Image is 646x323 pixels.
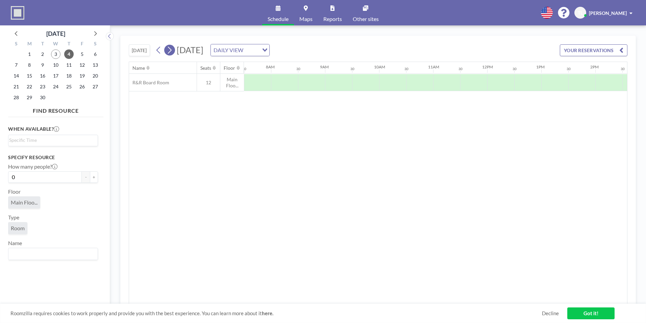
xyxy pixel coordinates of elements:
[8,214,19,221] label: Type
[245,46,258,55] input: Search for option
[89,40,102,49] div: S
[23,40,36,49] div: M
[578,10,583,16] span: TL
[91,82,100,91] span: Saturday, September 27, 2025
[38,60,47,70] span: Tuesday, September 9, 2025
[8,248,98,260] div: Search for option
[11,82,21,91] span: Sunday, September 21, 2025
[25,93,34,102] span: Monday, September 29, 2025
[82,171,90,183] button: -
[262,310,273,316] a: here.
[25,82,34,91] span: Monday, September 22, 2025
[621,67,625,71] div: 30
[211,44,269,56] div: Search for option
[404,67,408,71] div: 30
[11,6,24,20] img: organization-logo
[536,64,545,69] div: 1PM
[9,250,94,258] input: Search for option
[220,77,244,88] span: Main Floo...
[8,240,22,246] label: Name
[49,40,63,49] div: W
[458,67,463,71] div: 30
[38,49,47,59] span: Tuesday, September 2, 2025
[200,65,211,71] div: Seats
[77,60,87,70] span: Friday, September 12, 2025
[8,105,103,114] h4: FIND RESOURCE
[75,40,89,49] div: F
[51,60,60,70] span: Wednesday, September 10, 2025
[268,16,289,22] span: Schedule
[25,71,34,81] span: Monday, September 15, 2025
[11,225,25,232] span: Room
[299,16,313,22] span: Maps
[38,82,47,91] span: Tuesday, September 23, 2025
[38,71,47,81] span: Tuesday, September 16, 2025
[560,44,627,56] button: YOUR RESERVATIONS
[482,64,493,69] div: 12PM
[9,136,94,144] input: Search for option
[77,82,87,91] span: Friday, September 26, 2025
[513,67,517,71] div: 30
[11,93,21,102] span: Sunday, September 28, 2025
[224,65,235,71] div: Floor
[11,60,21,70] span: Sunday, September 7, 2025
[428,64,439,69] div: 11AM
[129,44,150,56] button: [DATE]
[25,60,34,70] span: Monday, September 8, 2025
[77,71,87,81] span: Friday, September 19, 2025
[129,80,169,86] span: R&R Board Room
[8,154,98,160] h3: Specify resource
[197,80,220,86] span: 12
[11,71,21,81] span: Sunday, September 14, 2025
[51,49,60,59] span: Wednesday, September 3, 2025
[8,163,57,170] label: How many people?
[320,64,329,69] div: 9AM
[64,71,74,81] span: Thursday, September 18, 2025
[177,45,203,55] span: [DATE]
[46,29,65,38] div: [DATE]
[353,16,379,22] span: Other sites
[38,93,47,102] span: Tuesday, September 30, 2025
[51,82,60,91] span: Wednesday, September 24, 2025
[8,135,98,145] div: Search for option
[266,64,275,69] div: 8AM
[296,67,300,71] div: 30
[91,60,100,70] span: Saturday, September 13, 2025
[10,310,542,317] span: Roomzilla requires cookies to work properly and provide you with the best experience. You can lea...
[8,188,21,195] label: Floor
[36,40,49,49] div: T
[91,71,100,81] span: Saturday, September 20, 2025
[64,60,74,70] span: Thursday, September 11, 2025
[374,64,385,69] div: 10AM
[542,310,559,317] a: Decline
[90,171,98,183] button: +
[91,49,100,59] span: Saturday, September 6, 2025
[567,67,571,71] div: 30
[11,199,38,206] span: Main Floo...
[64,49,74,59] span: Thursday, September 4, 2025
[590,64,599,69] div: 2PM
[350,67,354,71] div: 30
[567,307,615,319] a: Got it!
[51,71,60,81] span: Wednesday, September 17, 2025
[242,67,246,71] div: 30
[77,49,87,59] span: Friday, September 5, 2025
[10,40,23,49] div: S
[589,10,627,16] span: [PERSON_NAME]
[212,46,245,55] span: DAILY VIEW
[64,82,74,91] span: Thursday, September 25, 2025
[25,49,34,59] span: Monday, September 1, 2025
[62,40,75,49] div: T
[132,65,145,71] div: Name
[323,16,342,22] span: Reports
